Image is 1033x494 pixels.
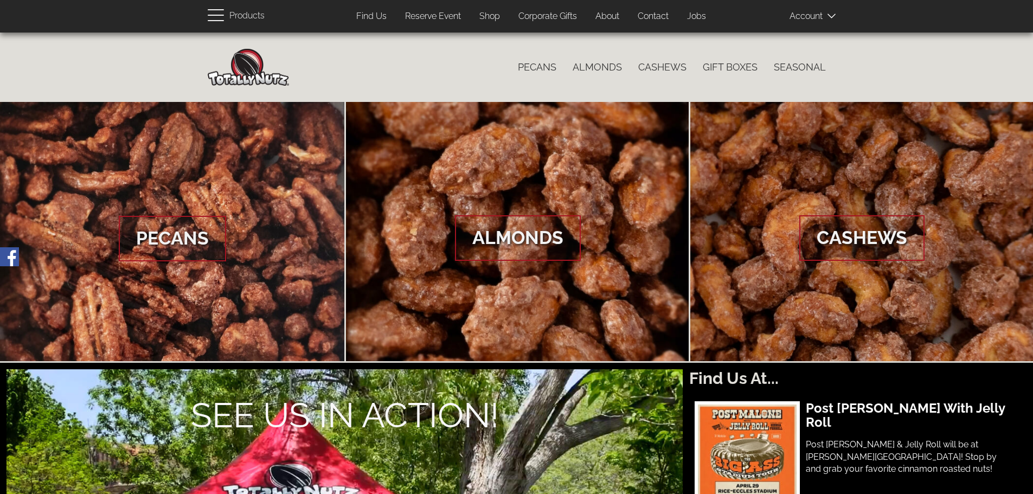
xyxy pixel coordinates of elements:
span: Almonds [455,215,581,261]
a: Almonds [564,56,630,79]
span: Cashews [799,215,925,261]
a: Gift Boxes [695,56,766,79]
h2: Find Us At... [689,369,1026,387]
p: Post [PERSON_NAME] & Jelly Roll will be at [PERSON_NAME][GEOGRAPHIC_DATA]! Stop by and grab your ... [806,439,1010,476]
a: Pecans [510,56,564,79]
span: Products [229,8,265,24]
a: Shop [471,6,508,27]
img: Home [208,49,289,86]
a: About [587,6,627,27]
a: Contact [630,6,677,27]
a: Almonds [346,102,689,361]
a: Jobs [679,6,714,27]
a: Corporate Gifts [510,6,585,27]
a: Find Us [348,6,395,27]
a: Cashews [630,56,695,79]
span: Pecans [119,216,226,261]
a: Seasonal [766,56,834,79]
h3: Post [PERSON_NAME] With Jelly Roll [806,401,1010,430]
a: Reserve Event [397,6,469,27]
